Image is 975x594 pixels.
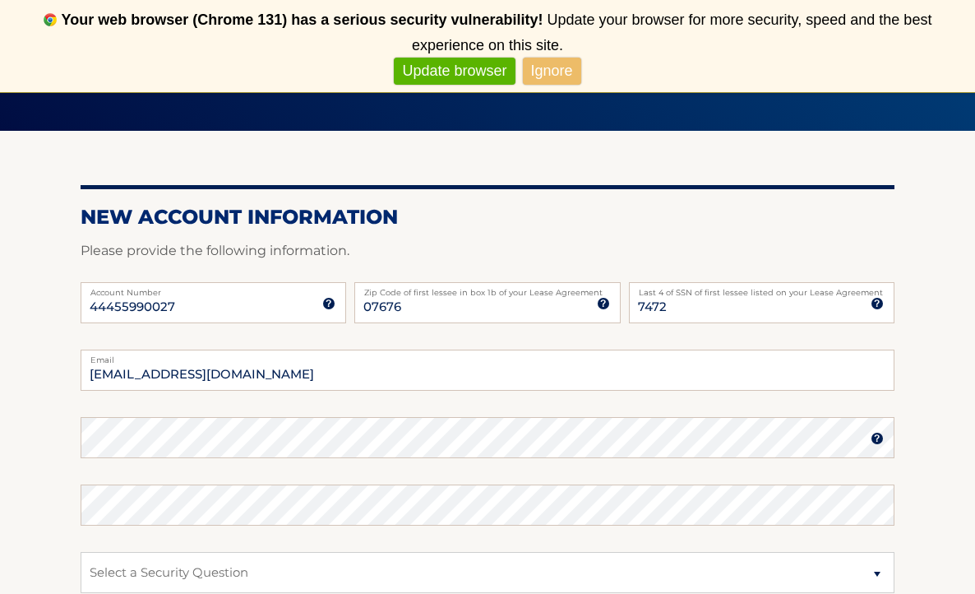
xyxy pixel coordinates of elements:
[412,12,931,53] span: Update your browser for more security, speed and the best experience on this site.
[871,297,884,310] img: tooltip.svg
[81,282,346,323] input: Account Number
[81,350,894,391] input: Email
[62,12,543,28] b: Your web browser (Chrome 131) has a serious security vulnerability!
[81,205,894,230] h2: New Account Information
[394,58,515,85] a: Update browser
[523,58,581,85] a: Ignore
[871,432,884,445] img: tooltip.svg
[81,239,894,262] p: Please provide the following information.
[81,282,346,295] label: Account Number
[81,350,894,363] label: Email
[354,282,620,295] label: Zip Code of first lessee in box 1b of your Lease Agreement
[597,297,610,310] img: tooltip.svg
[322,297,335,310] img: tooltip.svg
[629,282,894,323] input: SSN or EIN (last 4 digits only)
[354,282,620,323] input: Zip Code
[629,282,894,295] label: Last 4 of SSN of first lessee listed on your Lease Agreement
